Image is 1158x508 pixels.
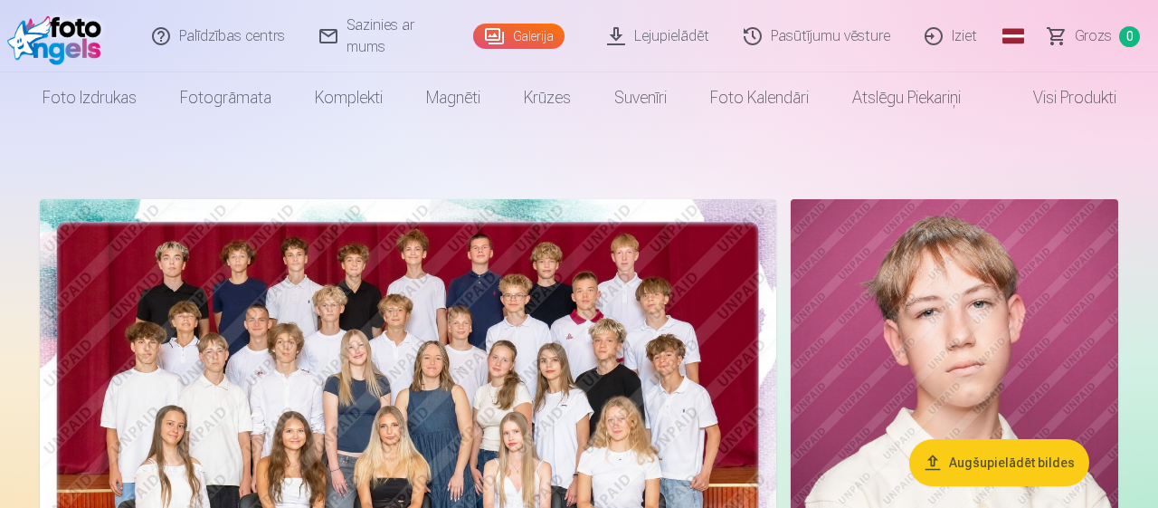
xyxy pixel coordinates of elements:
a: Komplekti [293,72,404,123]
img: /fa1 [7,7,110,65]
a: Visi produkti [982,72,1138,123]
span: 0 [1119,26,1140,47]
a: Atslēgu piekariņi [831,72,982,123]
a: Galerija [473,24,565,49]
a: Fotogrāmata [158,72,293,123]
a: Foto izdrukas [21,72,158,123]
a: Foto kalendāri [688,72,831,123]
a: Suvenīri [593,72,688,123]
span: Grozs [1075,25,1112,47]
button: Augšupielādēt bildes [909,439,1089,486]
a: Krūzes [502,72,593,123]
a: Magnēti [404,72,502,123]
